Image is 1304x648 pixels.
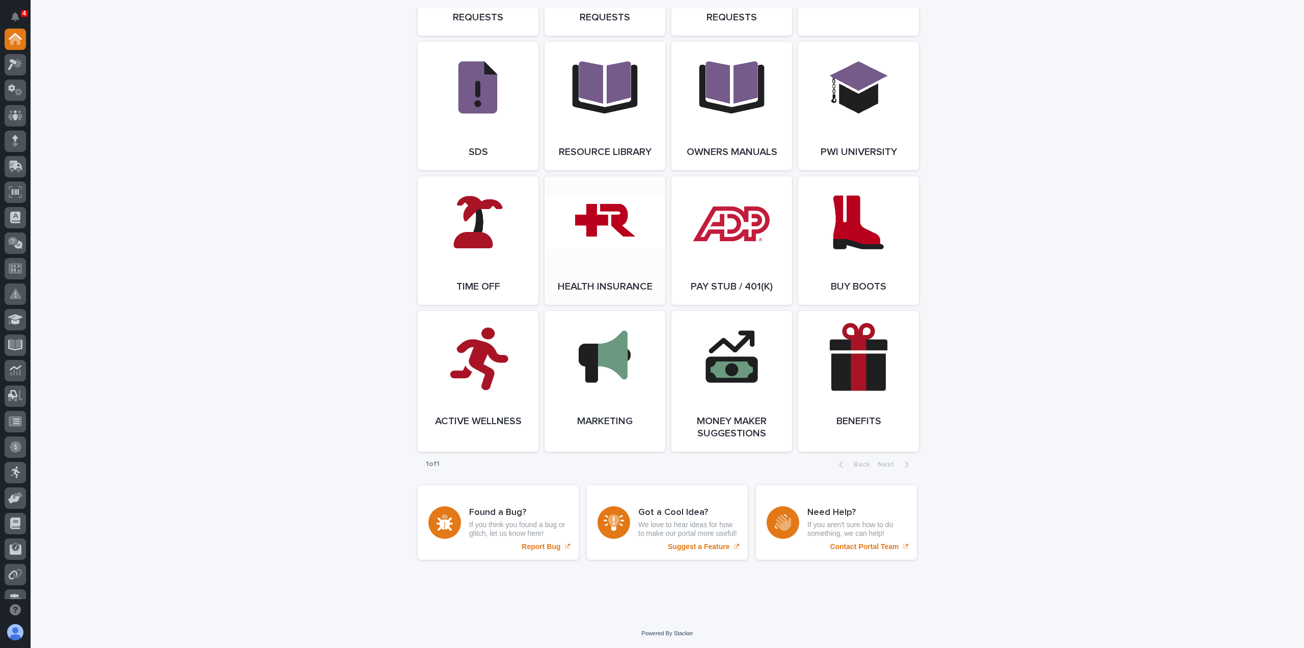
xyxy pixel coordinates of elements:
[545,176,665,305] a: Health Insurance
[522,542,560,551] p: Report Bug
[22,10,26,17] p: 4
[418,176,538,305] a: Time Off
[101,189,123,196] span: Pylon
[798,311,919,452] a: Benefits
[418,452,448,477] p: 1 of 1
[418,485,579,560] a: Report Bug
[874,460,917,469] button: Next
[418,311,538,452] a: Active Wellness
[798,176,919,305] a: Buy Boots
[173,116,185,128] button: Start new chat
[807,521,906,538] p: If you aren't sure how to do something, we can help!
[671,311,792,452] a: Money Maker Suggestions
[798,42,919,170] a: PWI University
[848,461,870,468] span: Back
[60,160,134,178] a: 🔗Onboarding Call
[830,542,899,551] p: Contact Portal Team
[418,42,538,170] a: SDS
[831,460,874,469] button: Back
[72,188,123,196] a: Powered byPylon
[587,485,748,560] a: Suggest a Feature
[638,521,737,538] p: We love to hear ideas for how to make our portal more useful!
[10,10,31,30] img: Stacker
[756,485,917,560] a: Contact Portal Team
[20,164,56,174] span: Help Docs
[10,57,185,73] p: How can we help?
[878,461,900,468] span: Next
[74,164,130,174] span: Onboarding Call
[6,160,60,178] a: 📖Help Docs
[10,165,18,173] div: 📖
[10,113,29,132] img: 1736555164131-43832dd5-751b-4058-ba23-39d91318e5a0
[5,6,26,28] button: Notifications
[469,507,568,519] h3: Found a Bug?
[10,40,185,57] p: Welcome 👋
[5,599,26,620] button: Open support chat
[469,521,568,538] p: If you think you found a bug or glitch, let us know here!
[35,113,167,123] div: Start new chat
[807,507,906,519] h3: Need Help?
[64,165,72,173] div: 🔗
[545,42,665,170] a: Resource Library
[545,311,665,452] a: Marketing
[638,507,737,519] h3: Got a Cool Idea?
[5,621,26,643] button: users-avatar
[641,630,693,636] a: Powered By Stacker
[13,12,26,29] div: Notifications4
[35,123,129,132] div: We're available if you need us!
[671,42,792,170] a: Owners Manuals
[671,176,792,305] a: Pay Stub / 401(k)
[668,542,729,551] p: Suggest a Feature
